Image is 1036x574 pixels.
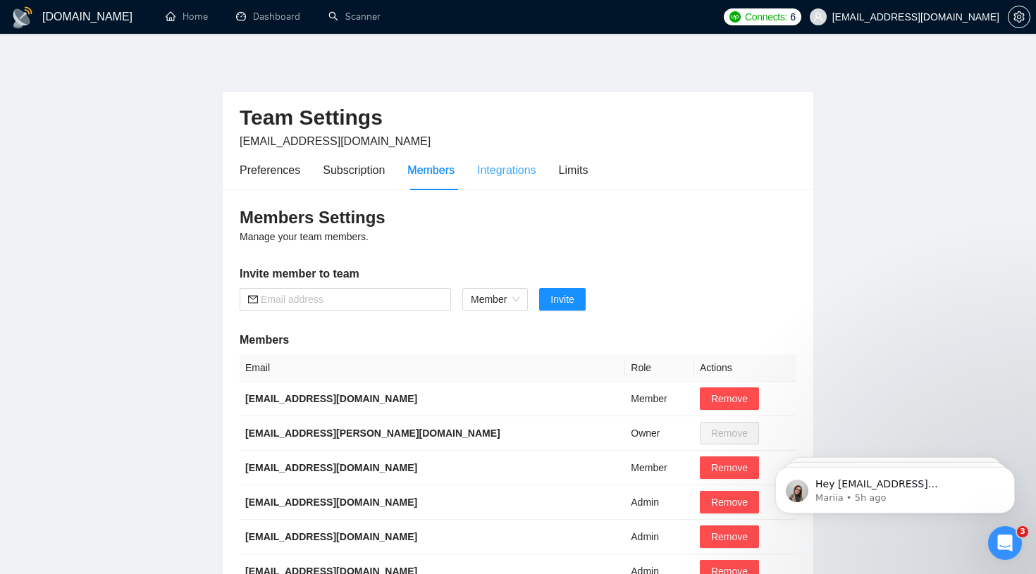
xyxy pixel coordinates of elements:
h3: Members Settings [240,206,796,229]
h2: Team Settings [240,104,796,132]
button: Remove [700,491,759,513]
div: Integrations [477,161,536,179]
iframe: Intercom notifications message [754,437,1036,536]
button: Remove [700,456,759,479]
img: upwork-logo.png [729,11,741,23]
a: homeHome [166,11,208,23]
th: Email [240,354,625,382]
button: Remove [700,525,759,548]
iframe: Intercom live chat [988,526,1022,560]
b: [EMAIL_ADDRESS][DOMAIN_NAME] [245,393,417,404]
a: setting [1008,11,1030,23]
th: Role [625,354,694,382]
span: [EMAIL_ADDRESS][DOMAIN_NAME] [240,135,431,147]
span: setting [1009,11,1030,23]
a: searchScanner [328,11,381,23]
div: Preferences [240,161,300,179]
button: Remove [700,387,759,410]
td: Owner [625,416,694,451]
b: [EMAIL_ADDRESS][DOMAIN_NAME] [245,531,417,542]
button: Invite [539,288,585,311]
input: Email address [261,292,443,307]
span: Member [471,289,519,310]
b: [EMAIL_ADDRESS][DOMAIN_NAME] [245,497,417,508]
span: Manage your team members. [240,231,369,242]
h5: Invite member to team [240,266,796,282]
th: Actions [694,354,796,382]
b: [EMAIL_ADDRESS][DOMAIN_NAME] [245,462,417,473]
span: Invite [550,292,574,307]
td: Member [625,382,694,416]
span: 6 [790,9,796,25]
span: 3 [1017,526,1028,537]
div: Members [407,161,455,179]
td: Admin [625,485,694,520]
span: Remove [711,460,748,475]
td: Member [625,451,694,485]
span: Remove [711,391,748,406]
h5: Members [240,332,796,349]
span: mail [248,294,258,304]
b: [EMAIL_ADDRESS][PERSON_NAME][DOMAIN_NAME] [245,428,500,439]
span: Connects: [745,9,787,25]
button: setting [1008,6,1030,28]
img: logo [11,6,34,29]
span: user [813,12,823,22]
td: Admin [625,520,694,554]
span: Remove [711,529,748,544]
div: Subscription [323,161,385,179]
div: Limits [559,161,588,179]
a: dashboardDashboard [236,11,300,23]
span: Remove [711,494,748,510]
